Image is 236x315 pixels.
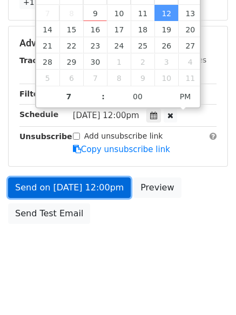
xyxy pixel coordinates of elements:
[178,5,202,21] span: September 13, 2025
[73,145,170,154] a: Copy unsubscribe link
[178,70,202,86] span: October 11, 2025
[182,263,236,315] iframe: Chat Widget
[154,21,178,37] span: September 19, 2025
[131,5,154,21] span: September 11, 2025
[73,111,139,120] span: [DATE] 12:00pm
[8,177,131,198] a: Send on [DATE] 12:00pm
[36,5,60,21] span: September 7, 2025
[59,53,83,70] span: September 29, 2025
[105,86,171,107] input: Minute
[36,21,60,37] span: September 14, 2025
[107,37,131,53] span: September 24, 2025
[59,21,83,37] span: September 15, 2025
[154,37,178,53] span: September 26, 2025
[107,70,131,86] span: October 8, 2025
[59,37,83,53] span: September 22, 2025
[36,53,60,70] span: September 28, 2025
[19,56,56,65] strong: Tracking
[36,37,60,53] span: September 21, 2025
[154,70,178,86] span: October 10, 2025
[19,132,72,141] strong: Unsubscribe
[83,21,107,37] span: September 16, 2025
[83,37,107,53] span: September 23, 2025
[133,177,181,198] a: Preview
[19,90,47,98] strong: Filters
[178,37,202,53] span: September 27, 2025
[19,37,217,49] h5: Advanced
[131,37,154,53] span: September 25, 2025
[83,5,107,21] span: September 9, 2025
[107,21,131,37] span: September 17, 2025
[107,53,131,70] span: October 1, 2025
[8,203,90,224] a: Send Test Email
[19,110,58,119] strong: Schedule
[84,131,163,142] label: Add unsubscribe link
[178,21,202,37] span: September 20, 2025
[59,70,83,86] span: October 6, 2025
[131,70,154,86] span: October 9, 2025
[131,53,154,70] span: October 2, 2025
[102,86,105,107] span: :
[36,86,102,107] input: Hour
[36,70,60,86] span: October 5, 2025
[154,5,178,21] span: September 12, 2025
[59,5,83,21] span: September 8, 2025
[131,21,154,37] span: September 18, 2025
[83,53,107,70] span: September 30, 2025
[83,70,107,86] span: October 7, 2025
[178,53,202,70] span: October 4, 2025
[154,53,178,70] span: October 3, 2025
[171,86,200,107] span: Click to toggle
[107,5,131,21] span: September 10, 2025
